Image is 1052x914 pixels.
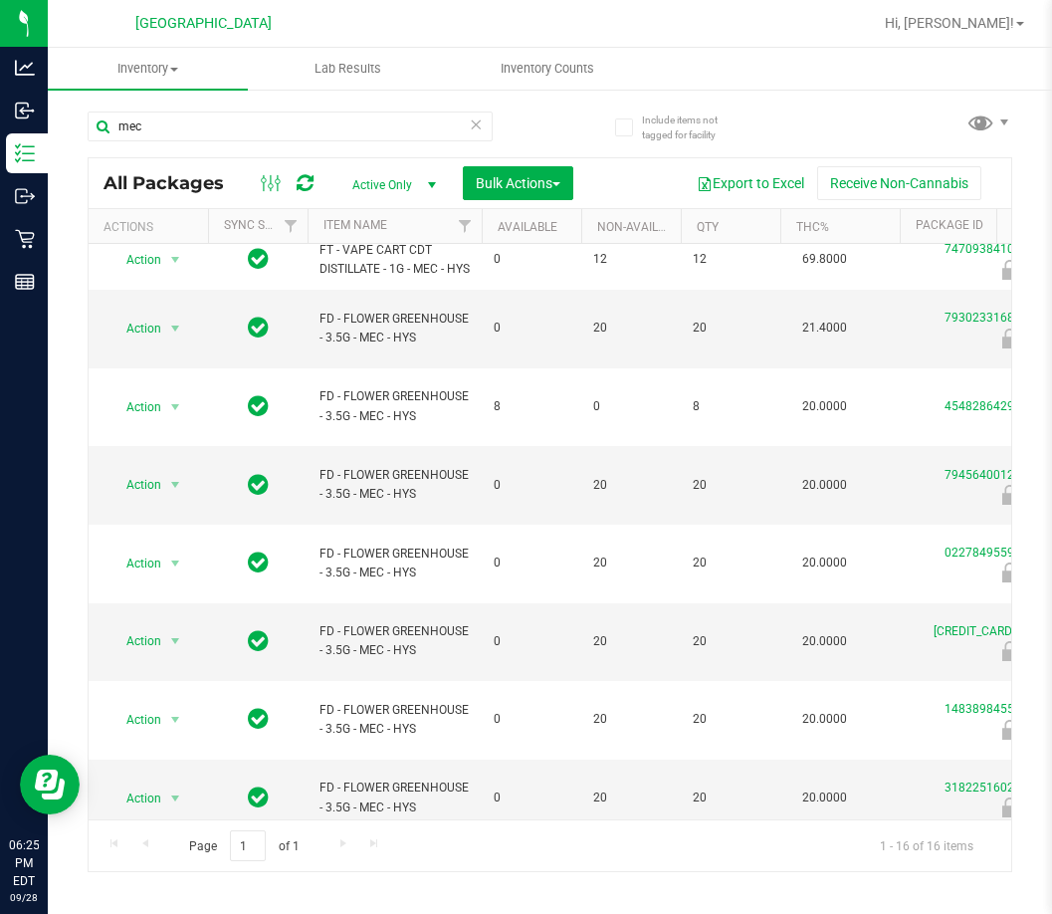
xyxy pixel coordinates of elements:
[248,784,269,811] span: In Sync
[224,218,301,232] a: Sync Status
[593,554,669,572] span: 20
[15,229,35,249] inline-svg: Retail
[916,218,983,232] a: Package ID
[449,209,482,243] a: Filter
[9,836,39,890] p: 06:25 PM EDT
[323,218,387,232] a: Item Name
[693,319,768,338] span: 20
[469,112,483,137] span: Clear
[642,113,741,142] span: Include items not tagged for facility
[319,545,470,582] span: FD - FLOWER GREENHOUSE - 3.5G - MEC - HYS
[172,830,316,861] span: Page of 1
[248,314,269,342] span: In Sync
[104,220,200,234] div: Actions
[15,143,35,163] inline-svg: Inventory
[593,397,669,416] span: 0
[474,60,621,78] span: Inventory Counts
[817,166,981,200] button: Receive Non-Cannabis
[593,789,669,807] span: 20
[88,112,493,141] input: Search Package ID, Item Name, SKU, Lot or Part Number...
[15,272,35,292] inline-svg: Reports
[248,705,269,733] span: In Sync
[494,632,569,651] span: 0
[248,392,269,420] span: In Sync
[593,710,669,729] span: 20
[693,397,768,416] span: 8
[697,220,719,234] a: Qty
[494,789,569,807] span: 0
[593,632,669,651] span: 20
[163,627,188,655] span: select
[108,785,162,812] span: Action
[792,705,857,734] span: 20.0000
[163,471,188,499] span: select
[319,241,470,279] span: FT - VAPE CART CDT DISTILLATE - 1G - MEC - HYS
[684,166,817,200] button: Export to Excel
[494,710,569,729] span: 0
[248,549,269,576] span: In Sync
[48,60,248,78] span: Inventory
[108,627,162,655] span: Action
[163,246,188,274] span: select
[597,220,686,234] a: Non-Available
[476,175,560,191] span: Bulk Actions
[319,701,470,739] span: FD - FLOWER GREENHOUSE - 3.5G - MEC - HYS
[693,476,768,495] span: 20
[20,755,80,814] iframe: Resource center
[494,476,569,495] span: 0
[108,550,162,577] span: Action
[15,58,35,78] inline-svg: Analytics
[230,830,266,861] input: 1
[593,476,669,495] span: 20
[792,627,857,656] span: 20.0000
[494,397,569,416] span: 8
[108,706,162,734] span: Action
[792,245,857,274] span: 69.8000
[15,186,35,206] inline-svg: Outbound
[319,466,470,504] span: FD - FLOWER GREENHOUSE - 3.5G - MEC - HYS
[463,166,573,200] button: Bulk Actions
[494,319,569,338] span: 0
[104,172,244,194] span: All Packages
[108,393,162,421] span: Action
[693,710,768,729] span: 20
[108,246,162,274] span: Action
[796,220,829,234] a: THC%
[108,471,162,499] span: Action
[135,15,272,32] span: [GEOGRAPHIC_DATA]
[792,392,857,421] span: 20.0000
[275,209,308,243] a: Filter
[248,471,269,499] span: In Sync
[9,890,39,905] p: 09/28
[163,706,188,734] span: select
[319,387,470,425] span: FD - FLOWER GREENHOUSE - 3.5G - MEC - HYS
[319,310,470,347] span: FD - FLOWER GREENHOUSE - 3.5G - MEC - HYS
[498,220,557,234] a: Available
[163,393,188,421] span: select
[248,627,269,655] span: In Sync
[693,250,768,269] span: 12
[108,315,162,343] span: Action
[163,315,188,343] span: select
[448,48,648,90] a: Inventory Counts
[15,101,35,120] inline-svg: Inbound
[163,785,188,812] span: select
[48,48,248,90] a: Inventory
[319,622,470,660] span: FD - FLOWER GREENHOUSE - 3.5G - MEC - HYS
[163,550,188,577] span: select
[288,60,408,78] span: Lab Results
[792,784,857,812] span: 20.0000
[693,632,768,651] span: 20
[248,245,269,273] span: In Sync
[885,15,1014,31] span: Hi, [PERSON_NAME]!
[792,471,857,500] span: 20.0000
[593,250,669,269] span: 12
[693,554,768,572] span: 20
[319,779,470,816] span: FD - FLOWER GREENHOUSE - 3.5G - MEC - HYS
[792,549,857,577] span: 20.0000
[593,319,669,338] span: 20
[693,789,768,807] span: 20
[494,554,569,572] span: 0
[864,830,989,860] span: 1 - 16 of 16 items
[248,48,448,90] a: Lab Results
